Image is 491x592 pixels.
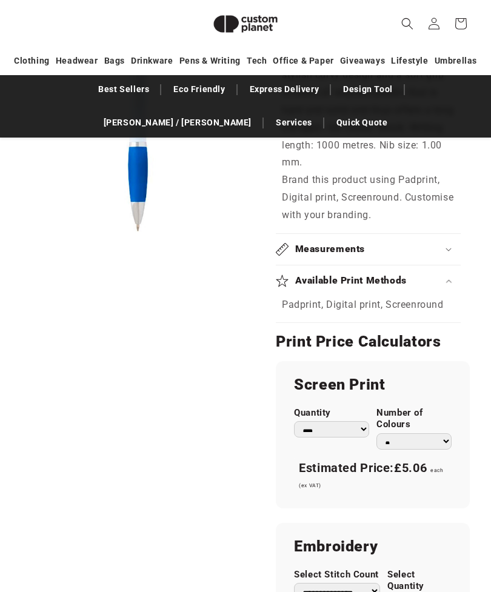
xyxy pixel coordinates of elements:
div: Estimated Price: [294,456,452,496]
a: Drinkware [131,50,173,72]
a: Bags [104,50,125,72]
a: Lifestyle [391,50,428,72]
a: Office & Paper [273,50,333,72]
a: Umbrellas [435,50,477,72]
a: Design Tool [337,79,399,100]
iframe: Chat Widget [283,461,491,592]
a: Services [270,112,318,133]
img: Custom Planet [203,5,288,43]
a: Giveaways [340,50,385,72]
summary: Search [394,10,421,37]
a: Eco Friendly [167,79,231,100]
span: £5.06 [394,461,427,475]
h2: Measurements [295,243,366,256]
a: Best Sellers [92,79,155,100]
label: Number of Colours [376,407,452,431]
h2: Screen Print [294,375,452,394]
a: Express Delivery [244,79,326,100]
a: Pens & Writing [179,50,241,72]
summary: Available Print Methods [276,265,461,296]
label: Quantity [294,407,369,419]
span: Padprint, Digital print, Screenround [282,299,444,310]
a: Quick Quote [330,112,394,133]
a: Tech [247,50,267,72]
summary: Measurements [276,234,461,265]
a: [PERSON_NAME] / [PERSON_NAME] [98,112,258,133]
a: Clothing [14,50,50,72]
h2: Print Price Calculators [276,332,461,351]
a: Headwear [56,50,98,72]
h2: Available Print Methods [295,274,407,287]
